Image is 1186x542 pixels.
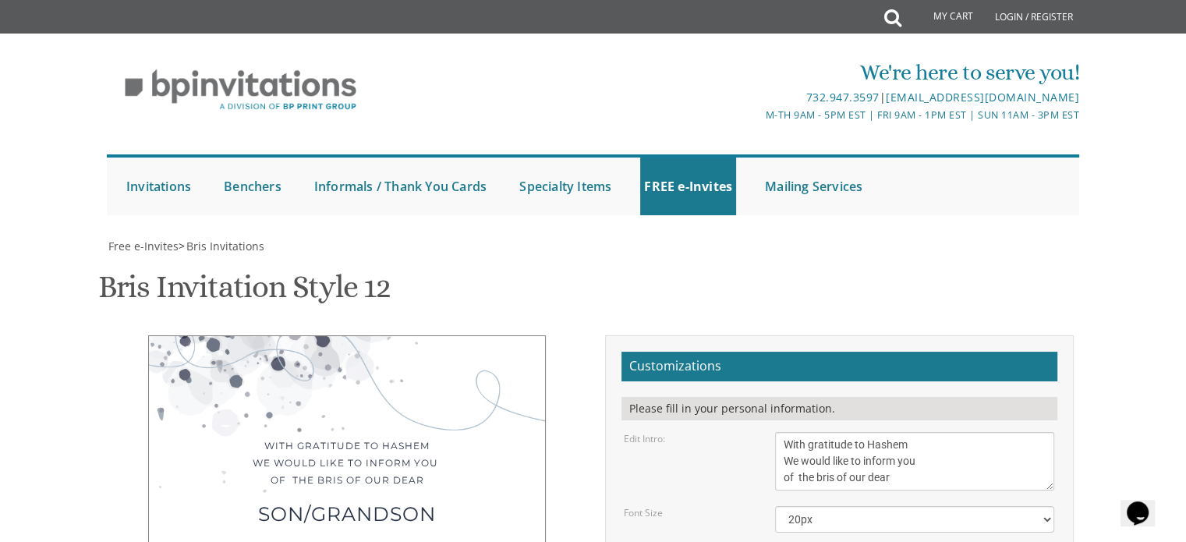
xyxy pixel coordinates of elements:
[220,158,285,215] a: Benchers
[180,505,514,523] div: son/grandson
[107,58,374,122] img: BP Invitation Loft
[805,90,879,105] a: 732.947.3597
[621,352,1057,381] h2: Customizations
[108,239,179,253] span: Free e-Invites
[775,432,1054,491] textarea: With gratitude to Hashem We would like to inform you of the bris of our dear
[179,239,264,253] span: >
[432,107,1079,123] div: M-Th 9am - 5pm EST | Fri 9am - 1pm EST | Sun 11am - 3pm EST
[107,239,179,253] a: Free e-Invites
[624,506,663,519] label: Font Size
[98,270,391,316] h1: Bris Invitation Style 12
[621,397,1057,420] div: Please fill in your personal information.
[640,158,736,215] a: FREE e-Invites
[900,2,984,33] a: My Cart
[432,88,1079,107] div: |
[432,57,1079,88] div: We're here to serve you!
[1121,480,1170,526] iframe: chat widget
[515,158,615,215] a: Specialty Items
[122,158,195,215] a: Invitations
[310,158,490,215] a: Informals / Thank You Cards
[186,239,264,253] span: Bris Invitations
[624,432,665,445] label: Edit Intro:
[185,239,264,253] a: Bris Invitations
[180,437,514,490] div: With gratitude to Hashem We would like to inform you of the bris of our dear
[761,158,866,215] a: Mailing Services
[886,90,1079,105] a: [EMAIL_ADDRESS][DOMAIN_NAME]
